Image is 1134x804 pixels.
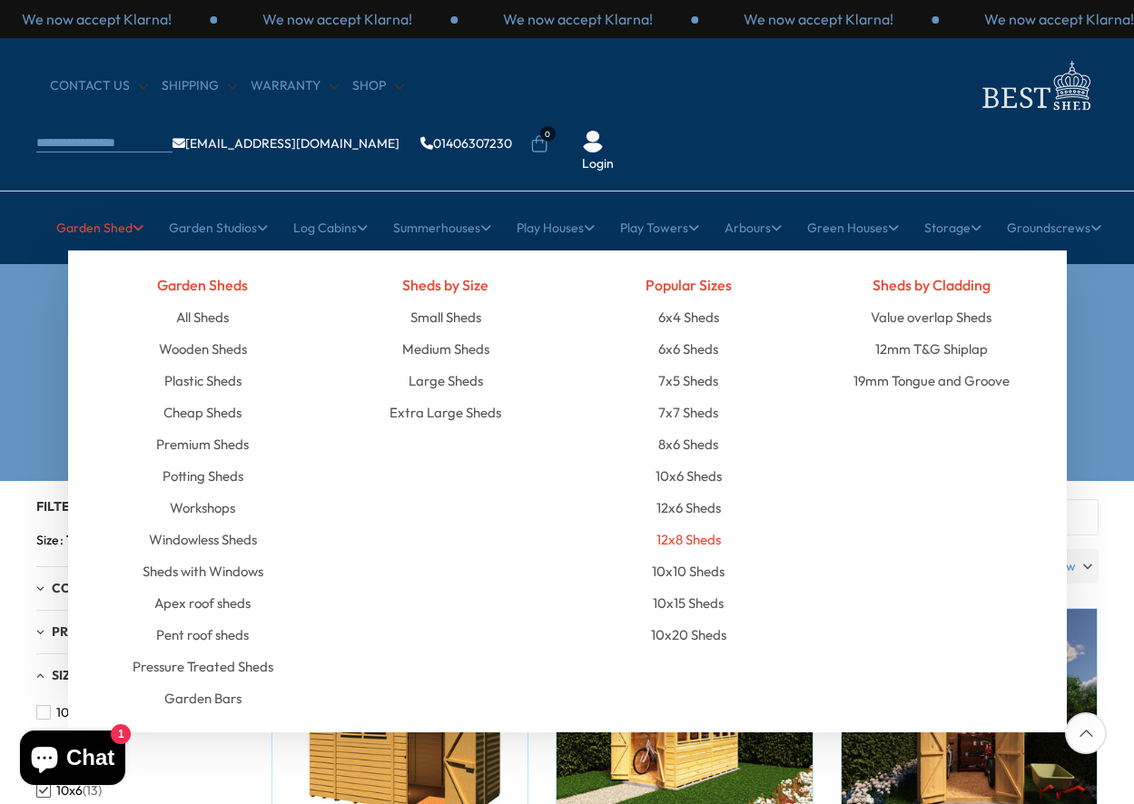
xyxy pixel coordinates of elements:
div: 2 / 3 [698,9,939,29]
a: 10x6 Sheds [656,460,722,492]
a: 10x15 Sheds [653,587,724,619]
span: Collection [52,580,133,596]
span: Filter By [36,498,98,515]
a: 10x10 Sheds [652,555,725,587]
button: 10x15 [36,725,102,751]
span: Price [52,623,89,640]
button: 10x10 [36,700,103,726]
img: User Icon [582,131,604,152]
a: Shop [352,77,404,95]
span: (13) [83,783,102,799]
span: Size [36,531,66,550]
a: Cheap Sheds [163,397,242,428]
a: Play Houses [517,205,595,250]
a: Pent roof sheds [156,619,249,651]
a: Premium Sheds [156,428,249,460]
div: 1 / 3 [458,9,698,29]
a: 12x6 Sheds [656,492,721,524]
a: 7x5 Sheds [658,365,718,397]
a: 12mm T&G Shiplap [875,333,988,365]
a: Pressure Treated Sheds [133,651,273,682]
p: We now accept Klarna! [262,9,412,29]
a: Groundscrews [1007,205,1101,250]
a: 7x7 Sheds [658,397,718,428]
p: We now accept Klarna! [503,9,653,29]
a: Plastic Sheds [164,365,242,397]
a: 0 [530,135,548,153]
p: We now accept Klarna! [984,9,1134,29]
img: logo [971,56,1099,115]
span: Size [52,667,79,683]
h4: Garden Sheds [95,269,311,301]
a: Sheds with Windows [143,555,263,587]
p: We now accept Klarna! [744,9,893,29]
span: 10x6 [66,532,94,548]
a: Summerhouses [393,205,491,250]
div: 3 / 3 [217,9,458,29]
span: 10x6 [56,783,83,799]
a: 12x8 Sheds [656,524,721,555]
a: Storage [924,205,981,250]
a: Small Sheds [410,301,481,333]
p: We now accept Klarna! [22,9,172,29]
a: Value overlap Sheds [871,301,991,333]
a: 01406307230 [420,137,512,150]
inbox-online-store-chat: Shopify online store chat [15,730,131,789]
span: 10x10 [56,705,88,721]
a: 19mm Tongue and Groove [853,365,1010,397]
h4: Sheds by Cladding [823,269,1040,301]
a: Wooden Sheds [159,333,247,365]
h4: Sheds by Size [338,269,554,301]
a: Medium Sheds [402,333,489,365]
a: 6x4 Sheds [658,301,719,333]
a: Play Towers [620,205,699,250]
a: [EMAIL_ADDRESS][DOMAIN_NAME] [173,137,399,150]
a: 10x20 Sheds [651,619,726,651]
a: Garden Shed [56,205,143,250]
a: Arbours [725,205,782,250]
a: Garden Bars [164,682,242,714]
a: All Sheds [176,301,229,333]
a: Windowless Sheds [149,524,257,555]
a: Login [582,155,614,173]
a: Log Cabins [293,205,368,250]
a: Large Sheds [409,365,483,397]
a: Warranty [251,77,339,95]
a: Extra Large Sheds [390,397,501,428]
span: 0 [540,126,556,142]
h4: Popular Sizes [581,269,797,301]
a: Green Houses [807,205,899,250]
a: Workshops [170,492,235,524]
a: 6x6 Sheds [658,333,718,365]
button: 10x6 [36,778,102,804]
a: Garden Studios [169,205,268,250]
a: Shipping [162,77,237,95]
a: CONTACT US [50,77,148,95]
a: Potting Sheds [163,460,243,492]
a: 8x6 Sheds [658,428,718,460]
a: Apex roof sheds [154,587,251,619]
